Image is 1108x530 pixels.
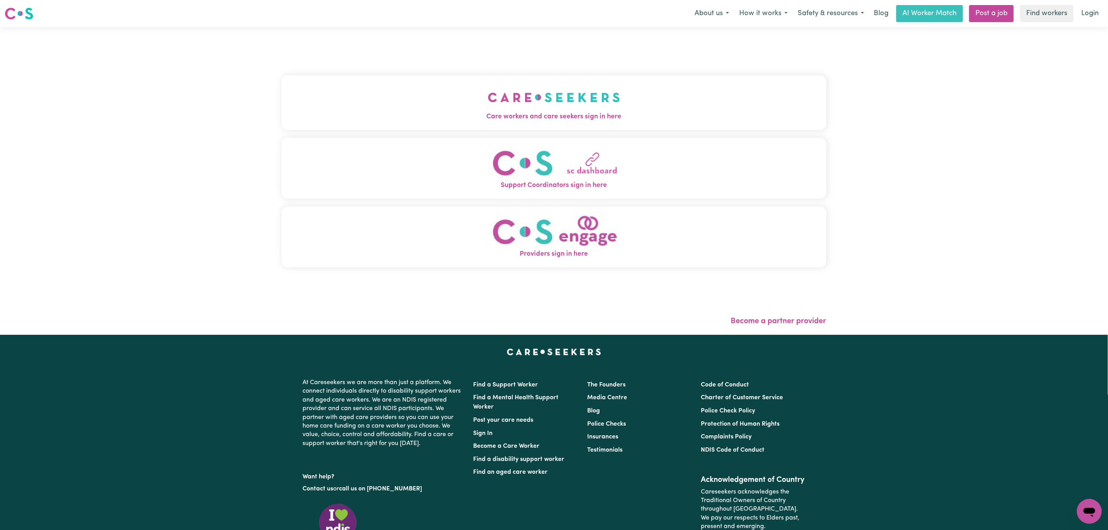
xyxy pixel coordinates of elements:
[869,5,893,22] a: Blog
[587,421,626,427] a: Police Checks
[474,443,540,449] a: Become a Care Worker
[701,421,780,427] a: Protection of Human Rights
[303,375,464,451] p: At Careseekers we are more than just a platform. We connect individuals directly to disability su...
[587,395,627,401] a: Media Centre
[793,5,869,22] button: Safety & resources
[690,5,734,22] button: About us
[303,469,464,481] p: Want help?
[701,408,755,414] a: Police Check Policy
[1077,499,1102,524] iframe: Button to launch messaging window, conversation in progress
[587,434,618,440] a: Insurances
[474,456,565,462] a: Find a disability support worker
[701,395,783,401] a: Charter of Customer Service
[282,249,826,259] span: Providers sign in here
[474,417,534,423] a: Post your care needs
[5,7,33,21] img: Careseekers logo
[303,486,334,492] a: Contact us
[282,180,826,191] span: Support Coordinators sign in here
[701,382,749,388] a: Code of Conduct
[587,408,600,414] a: Blog
[701,434,752,440] a: Complaints Policy
[896,5,963,22] a: AI Worker Match
[731,317,826,325] a: Become a partner provider
[282,112,826,122] span: Care workers and care seekers sign in here
[734,5,793,22] button: How it works
[282,138,826,199] button: Support Coordinators sign in here
[282,206,826,267] button: Providers sign in here
[1020,5,1073,22] a: Find workers
[1077,5,1103,22] a: Login
[474,430,493,436] a: Sign In
[339,486,422,492] a: call us on [PHONE_NUMBER]
[303,482,464,496] p: or
[474,469,548,475] a: Find an aged care worker
[5,5,33,23] a: Careseekers logo
[474,395,559,410] a: Find a Mental Health Support Worker
[474,382,538,388] a: Find a Support Worker
[507,349,601,355] a: Careseekers home page
[587,447,622,453] a: Testimonials
[969,5,1014,22] a: Post a job
[701,447,764,453] a: NDIS Code of Conduct
[282,75,826,130] button: Care workers and care seekers sign in here
[587,382,626,388] a: The Founders
[701,475,805,485] h2: Acknowledgement of Country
